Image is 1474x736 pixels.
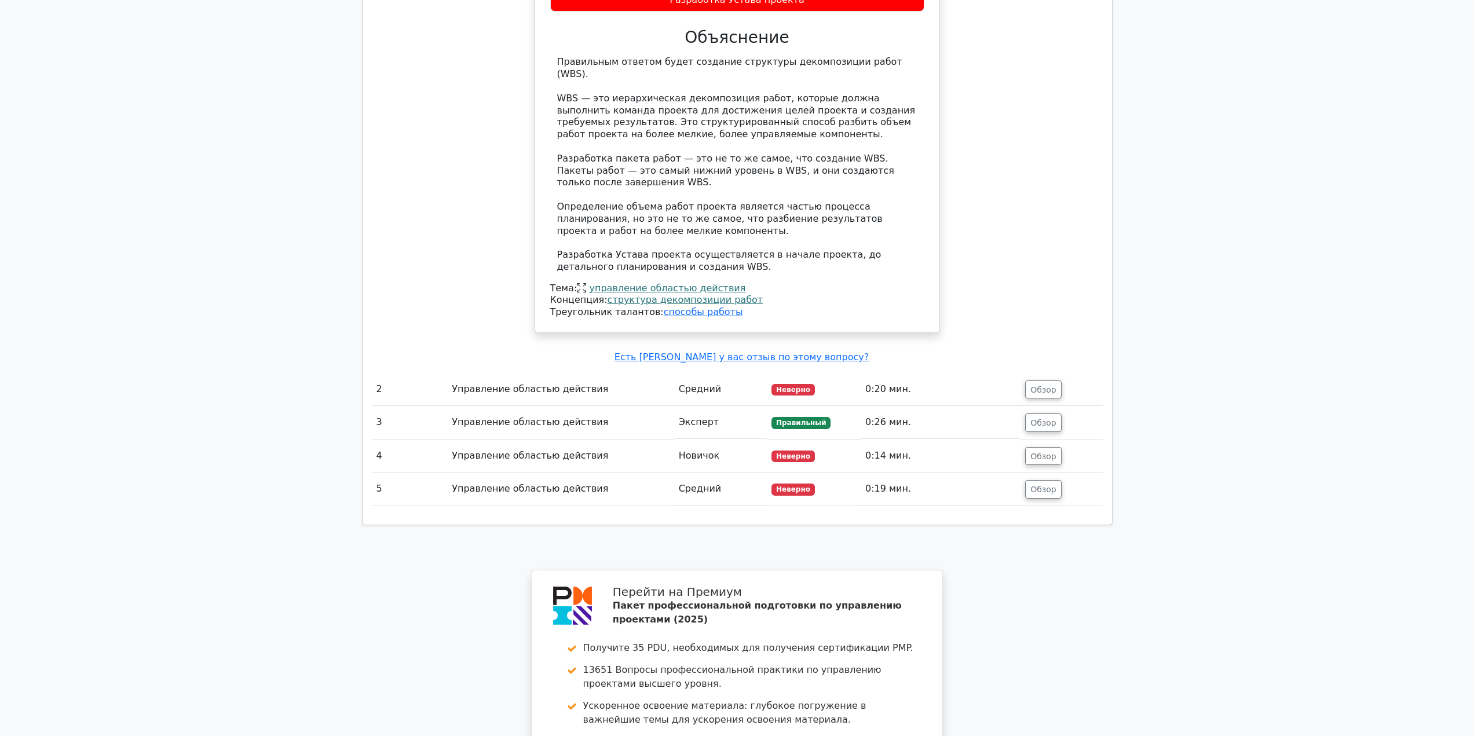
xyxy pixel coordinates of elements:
font: Управление областью действия [452,383,608,394]
font: Концепция: [550,294,608,305]
font: Средний [679,483,722,494]
font: 0:26 мин. [865,416,911,427]
font: Правильный [776,419,826,427]
a: способы работы [664,306,743,317]
font: Средний [679,383,722,394]
font: Треугольник талантов: [550,306,664,317]
font: 0:19 мин. [865,483,911,494]
font: Обзор [1030,451,1056,460]
button: Обзор [1025,480,1062,499]
font: Новичок [679,450,720,461]
font: Тема: [550,283,577,294]
a: Есть [PERSON_NAME] у вас отзыв по этому вопросу? [615,351,869,362]
font: Обзор [1030,485,1056,494]
font: 0:14 мин. [865,450,911,461]
font: Объяснение [685,28,789,47]
font: Управление областью действия [452,450,608,461]
a: управление областью действия [589,283,745,294]
button: Обзор [1025,447,1062,466]
font: Неверно [776,386,810,394]
font: Правильным ответом будет создание структуры декомпозиции работ (WBS). [557,56,902,79]
font: WBS — это иерархическая декомпозиция работ, которые должна выполнить команда проекта для достижен... [557,93,916,140]
font: Эксперт [679,416,719,427]
font: 5 [376,483,382,494]
font: 2 [376,383,382,394]
font: 3 [376,416,382,427]
font: Разработка пакета работ — это не то же самое, что создание WBS. Пакеты работ — это самый нижний у... [557,153,894,188]
button: Обзор [1025,380,1062,399]
font: 0:20 мин. [865,383,911,394]
font: Определение объема работ проекта является частью процесса планирования, но это не то же самое, чт... [557,201,883,236]
font: 4 [376,450,382,461]
font: Управление областью действия [452,416,608,427]
font: Управление областью действия [452,483,608,494]
font: Обзор [1030,418,1056,427]
font: Неверно [776,485,810,493]
font: Обзор [1030,385,1056,394]
a: структура декомпозиции работ [608,294,763,305]
font: Разработка Устава проекта осуществляется в начале проекта, до детального планирования и создания ... [557,249,882,272]
button: Обзор [1025,413,1062,432]
font: Неверно [776,452,810,460]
